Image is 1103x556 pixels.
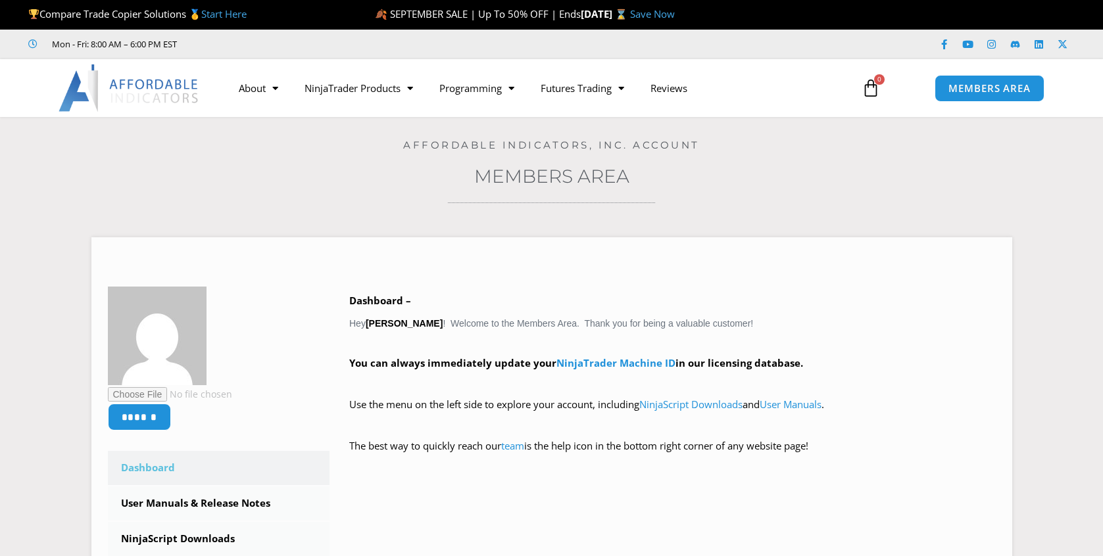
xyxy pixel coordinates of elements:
span: Mon - Fri: 8:00 AM – 6:00 PM EST [49,36,177,52]
img: 🏆 [29,9,39,19]
strong: [DATE] ⌛ [581,7,630,20]
div: Hey ! Welcome to the Members Area. Thank you for being a valuable customer! [349,292,996,474]
b: Dashboard – [349,294,411,307]
span: Compare Trade Copier Solutions 🥇 [28,7,247,20]
a: MEMBERS AREA [935,75,1044,102]
iframe: Customer reviews powered by Trustpilot [195,37,393,51]
strong: You can always immediately update your in our licensing database. [349,356,803,369]
span: MEMBERS AREA [948,83,1031,93]
img: 03ad9c4cb5e0fd2567280c0fcec50e89b45999496ffb71dd15b0be532310438f [108,287,207,385]
a: NinjaScript Downloads [639,398,743,411]
a: NinjaTrader Products [291,73,426,103]
p: Use the menu on the left side to explore your account, including and . [349,396,996,432]
nav: Menu [226,73,846,103]
a: User Manuals & Release Notes [108,486,330,521]
strong: [PERSON_NAME] [366,318,443,329]
a: 0 [842,69,900,107]
a: Save Now [630,7,675,20]
a: Start Here [201,7,247,20]
a: team [501,439,524,452]
a: NinjaTrader Machine ID [556,356,675,369]
a: Futures Trading [527,73,637,103]
p: The best way to quickly reach our is the help icon in the bottom right corner of any website page! [349,437,996,474]
a: Reviews [637,73,700,103]
a: Members Area [474,165,629,187]
img: LogoAI | Affordable Indicators – NinjaTrader [59,64,200,112]
span: 🍂 SEPTEMBER SALE | Up To 50% OFF | Ends [375,7,581,20]
a: NinjaScript Downloads [108,522,330,556]
a: Dashboard [108,451,330,485]
a: Affordable Indicators, Inc. Account [403,139,700,151]
a: User Manuals [760,398,821,411]
a: Programming [426,73,527,103]
a: About [226,73,291,103]
span: 0 [874,74,885,85]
